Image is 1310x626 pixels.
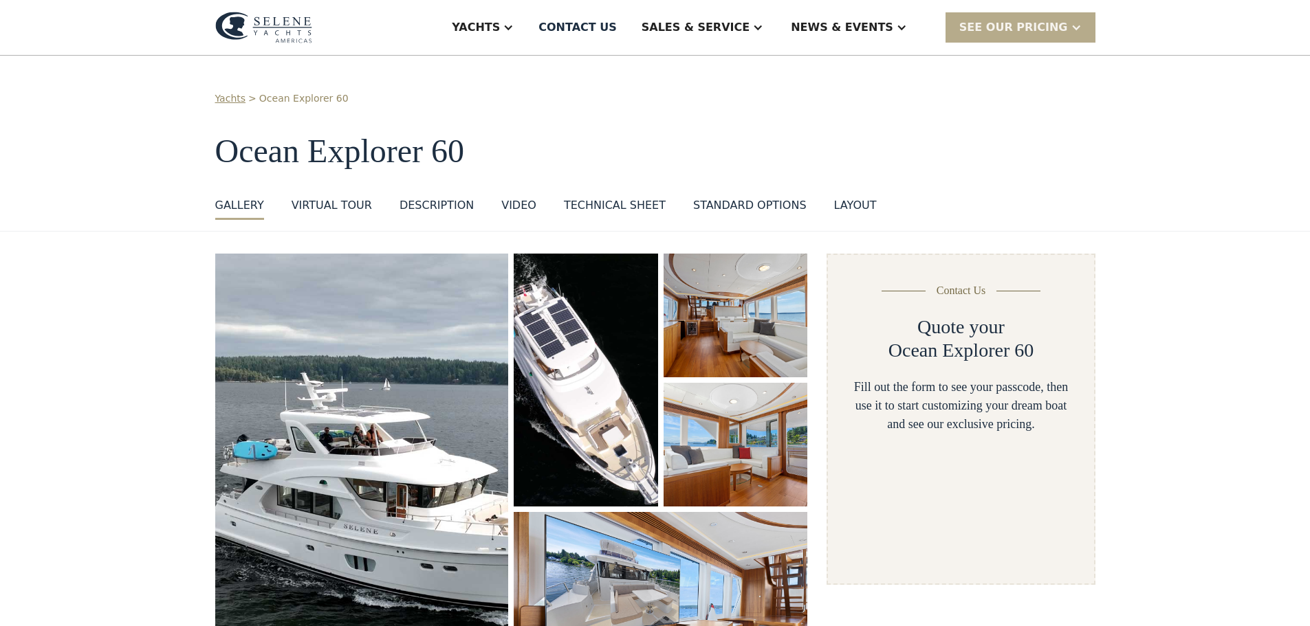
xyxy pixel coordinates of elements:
[400,197,474,214] div: DESCRIPTION
[664,254,808,377] a: open lightbox
[946,12,1095,42] div: SEE Our Pricing
[538,19,617,36] div: Contact US
[215,197,264,214] div: GALLERY
[400,197,474,220] a: DESCRIPTION
[215,12,312,43] img: logo
[452,19,500,36] div: Yachts
[888,339,1034,362] h2: Ocean Explorer 60
[501,197,536,214] div: VIDEO
[292,197,372,220] a: VIRTUAL TOUR
[959,19,1068,36] div: SEE Our Pricing
[215,91,246,106] a: Yachts
[564,197,666,214] div: Technical sheet
[917,315,1005,339] h2: Quote your
[564,197,666,220] a: Technical sheet
[215,197,264,220] a: GALLERY
[292,197,372,214] div: VIRTUAL TOUR
[834,197,877,220] a: layout
[937,282,986,299] div: Contact Us
[791,19,893,36] div: News & EVENTS
[827,254,1095,585] form: Yacht Detail Page form
[664,383,808,506] a: open lightbox
[834,197,877,214] div: layout
[259,91,349,106] a: Ocean Explorer 60
[248,91,256,106] div: >
[693,197,807,220] a: standard options
[850,378,1071,434] div: Fill out the form to see your passcode, then use it to start customizing your dream boat and see ...
[501,197,536,220] a: VIDEO
[514,254,657,506] a: open lightbox
[215,133,1095,170] h1: Ocean Explorer 60
[642,19,750,36] div: Sales & Service
[850,453,1071,556] iframe: Form 1
[693,197,807,214] div: standard options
